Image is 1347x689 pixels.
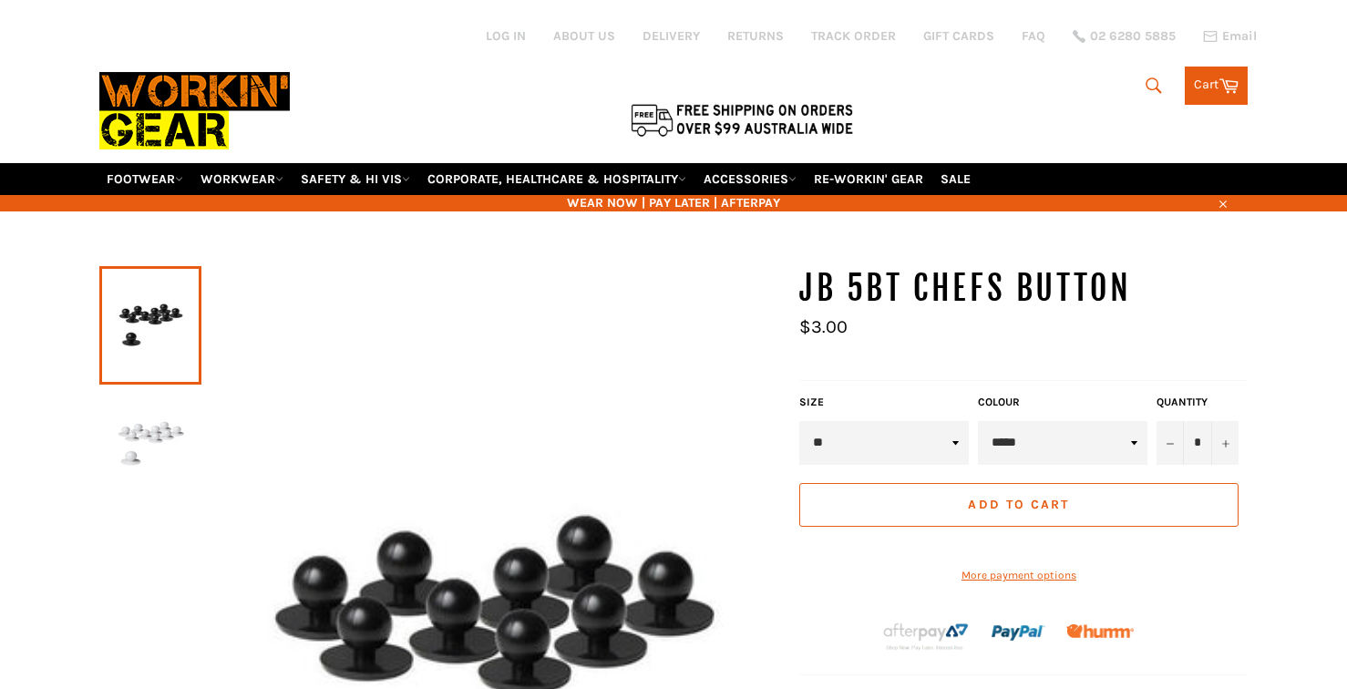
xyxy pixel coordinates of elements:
a: CORPORATE, HEALTHCARE & HOSPITALITY [420,163,694,195]
a: DELIVERY [643,27,700,45]
a: RE-WORKIN' GEAR [807,163,931,195]
button: Increase item quantity by one [1211,421,1239,465]
span: $3.00 [799,316,848,337]
label: Size [799,395,969,410]
img: Workin Gear leaders in Workwear, Safety Boots, PPE, Uniforms. Australia's No.1 in Workwear [99,59,290,162]
a: ACCESSORIES [696,163,804,195]
a: 02 6280 5885 [1073,30,1176,43]
button: Reduce item quantity by one [1157,421,1184,465]
a: RETURNS [727,27,784,45]
a: FOOTWEAR [99,163,190,195]
a: SAFETY & HI VIS [293,163,417,195]
button: Add to Cart [799,483,1239,527]
img: paypal.png [992,606,1045,660]
a: Log in [486,28,526,44]
a: SALE [933,163,978,195]
img: JB 5BT Chefs Button - Workin' Gear [108,394,192,494]
label: Quantity [1157,395,1239,410]
img: Humm_core_logo_RGB-01_300x60px_small_195d8312-4386-4de7-b182-0ef9b6303a37.png [1066,624,1134,638]
span: Email [1222,30,1257,43]
img: Afterpay-Logo-on-dark-bg_large.png [881,621,971,652]
h1: JB 5BT Chefs Button [799,266,1248,312]
a: ABOUT US [553,27,615,45]
a: More payment options [799,568,1239,583]
a: WORKWEAR [193,163,291,195]
a: Cart [1185,67,1248,105]
span: 02 6280 5885 [1090,30,1176,43]
span: Add to Cart [968,497,1069,512]
a: FAQ [1022,27,1045,45]
span: WEAR NOW | PAY LATER | AFTERPAY [99,194,1248,211]
img: Flat $9.95 shipping Australia wide [628,100,856,139]
a: Email [1203,29,1257,44]
label: COLOUR [978,395,1147,410]
a: TRACK ORDER [811,27,896,45]
a: GIFT CARDS [923,27,994,45]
